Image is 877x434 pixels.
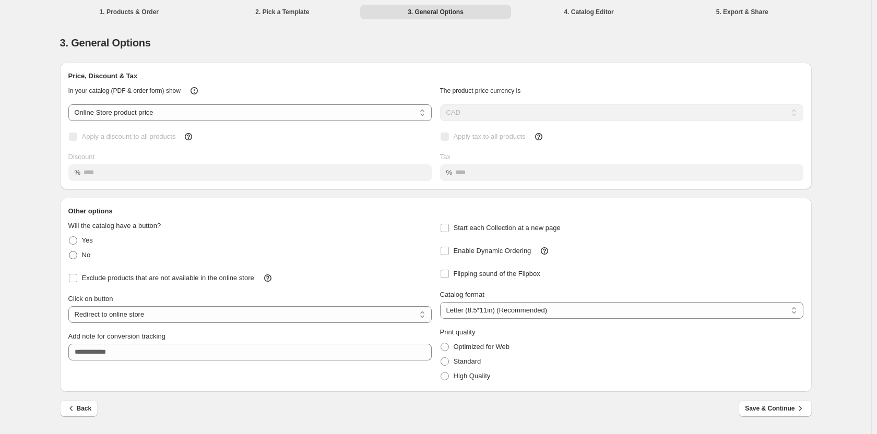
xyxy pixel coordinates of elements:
[454,343,509,351] span: Optimized for Web
[440,291,484,298] span: Catalog format
[440,328,476,336] span: Print quality
[440,153,451,161] span: Tax
[454,270,540,278] span: Flipping sound of the Flipbox
[68,87,181,94] span: In your catalog (PDF & order form) show
[82,251,91,259] span: No
[60,400,98,417] button: Back
[446,168,453,176] span: %
[454,224,561,232] span: Start each Collection at a new page
[68,71,803,81] h2: Price, Discount & Tax
[68,295,113,303] span: Click on button
[68,222,161,230] span: Will the catalog have a button?
[75,168,81,176] span: %
[454,357,481,365] span: Standard
[745,403,805,414] span: Save & Continue
[454,372,491,380] span: High Quality
[66,403,92,414] span: Back
[68,332,165,340] span: Add note for conversion tracking
[454,247,531,255] span: Enable Dynamic Ordering
[68,206,803,216] h2: Other options
[82,236,93,244] span: Yes
[82,132,176,140] span: Apply a discount to all products
[68,153,95,161] span: Discount
[82,274,254,282] span: Exclude products that are not available in the online store
[440,87,521,94] span: The product price currency is
[454,132,526,140] span: Apply tax to all products
[739,400,811,417] button: Save & Continue
[60,37,151,49] span: 3. General Options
